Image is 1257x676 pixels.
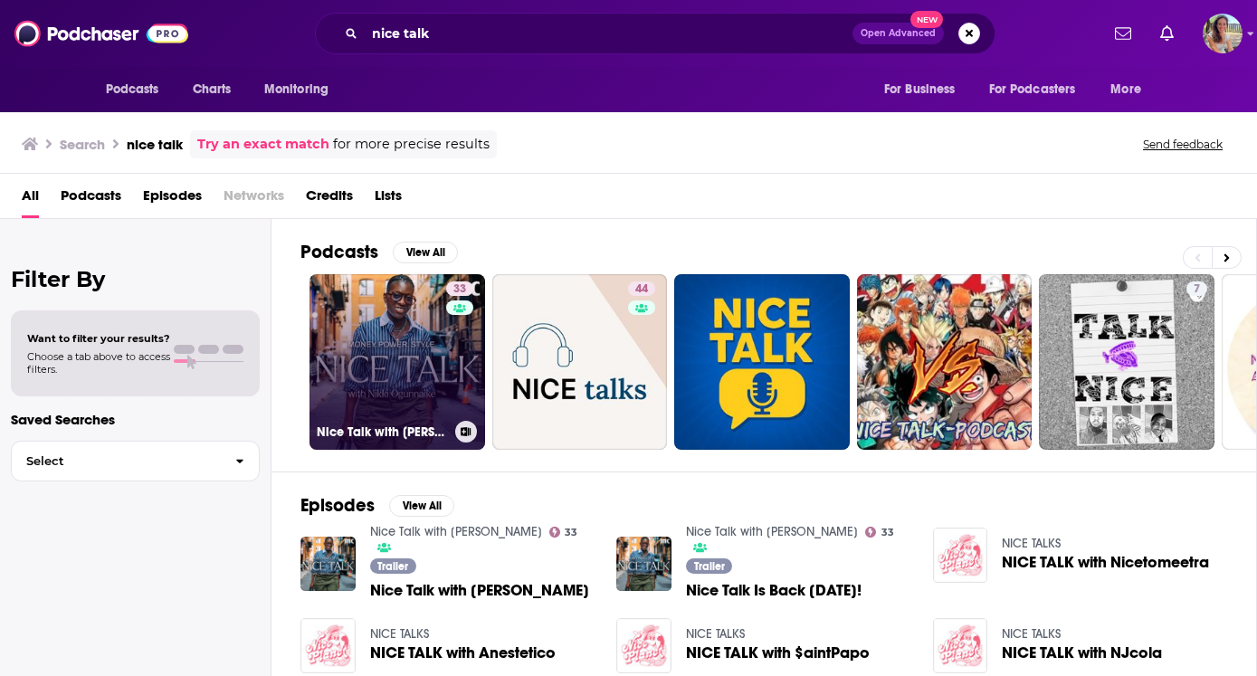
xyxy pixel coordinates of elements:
span: 33 [453,281,466,299]
a: NICE TALK with Nicetomeetra [1002,555,1209,570]
img: Nice Talk with Nikki Ogunnaike [300,537,356,592]
div: Search podcasts, credits, & more... [315,13,995,54]
a: Nice Talk with Nikki Ogunnaike [686,524,858,539]
a: Charts [181,72,243,107]
h3: Nice Talk with [PERSON_NAME] [317,424,448,440]
span: 7 [1194,281,1200,299]
a: 33 [446,281,473,296]
a: Nice Talk with Nikki Ogunnaike [370,583,589,598]
span: More [1110,77,1141,102]
a: Nice Talk with Nikki Ogunnaike [370,524,542,539]
a: PodcastsView All [300,241,458,263]
span: Select [12,455,221,467]
a: NICE TALKS [1002,626,1061,642]
button: open menu [977,72,1102,107]
span: Trailer [377,561,408,572]
span: Want to filter your results? [27,332,170,345]
span: Choose a tab above to access filters. [27,350,170,376]
a: NICE TALK with $aintPapo [686,645,870,661]
a: NICE TALKS [686,626,745,642]
img: Nice Talk Is Back Next Thursday! [616,537,671,592]
a: 7 [1186,281,1207,296]
a: 7 [1039,274,1214,450]
h2: Episodes [300,494,375,517]
button: Send feedback [1138,137,1228,152]
button: open menu [871,72,978,107]
span: Nice Talk with [PERSON_NAME] [370,583,589,598]
button: View All [389,495,454,517]
a: 44 [628,281,655,296]
a: Show notifications dropdown [1108,18,1138,49]
span: Open Advanced [861,29,936,38]
button: Select [11,441,260,481]
span: 33 [565,528,577,537]
span: Monitoring [264,77,329,102]
span: Trailer [694,561,725,572]
button: open menu [252,72,352,107]
a: NICE TALK with NJcola [1002,645,1162,661]
img: User Profile [1203,14,1243,53]
span: 44 [635,281,648,299]
a: Nice Talk Is Back Next Thursday! [686,583,862,598]
a: Podcasts [61,181,121,218]
p: Saved Searches [11,411,260,428]
a: EpisodesView All [300,494,454,517]
img: Podchaser - Follow, Share and Rate Podcasts [14,16,188,51]
a: 33Nice Talk with [PERSON_NAME] [309,274,485,450]
a: 44 [492,274,668,450]
span: Nice Talk Is Back [DATE]! [686,583,862,598]
span: For Podcasters [989,77,1076,102]
a: Show notifications dropdown [1153,18,1181,49]
img: NICE TALK with Nicetomeetra [933,528,988,583]
a: 33 [865,527,894,538]
a: NICE TALKS [1002,536,1061,551]
img: NICE TALK with Anestetico [300,618,356,673]
button: open menu [93,72,183,107]
button: open menu [1098,72,1164,107]
h2: Filter By [11,266,260,292]
span: 33 [881,528,894,537]
a: NICE TALK with Anestetico [370,645,556,661]
a: Lists [375,181,402,218]
h3: Search [60,136,105,153]
span: Charts [193,77,232,102]
h3: nice talk [127,136,183,153]
img: NICE TALK with $aintPapo [616,618,671,673]
a: 33 [549,527,578,538]
input: Search podcasts, credits, & more... [365,19,852,48]
span: New [910,11,943,28]
a: Episodes [143,181,202,218]
a: Try an exact match [197,134,329,155]
a: All [22,181,39,218]
a: Credits [306,181,353,218]
span: For Business [884,77,956,102]
h2: Podcasts [300,241,378,263]
span: Podcasts [106,77,159,102]
span: for more precise results [333,134,490,155]
span: Logged in as ashtonwikstrom [1203,14,1243,53]
button: Show profile menu [1203,14,1243,53]
img: NICE TALK with NJcola [933,618,988,673]
button: Open AdvancedNew [852,23,944,44]
span: Networks [224,181,284,218]
a: NICE TALKS [370,626,429,642]
button: View All [393,242,458,263]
